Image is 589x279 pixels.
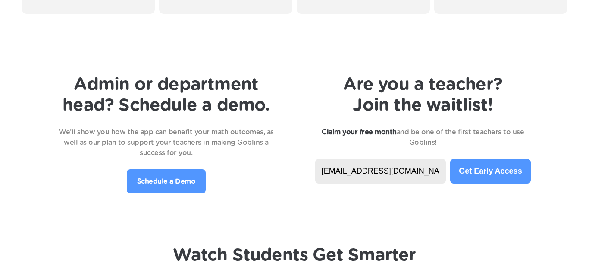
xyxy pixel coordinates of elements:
p: and be one of the first teachers to use Goblins! [315,127,531,148]
a: Schedule a Demo [127,169,206,193]
strong: Claim your free month [322,129,397,136]
p: Schedule a Demo [137,176,196,187]
h1: Admin or department head? Schedule a demo. [58,74,274,116]
h1: Watch Students Get Smarter [173,245,416,266]
button: Get Early Access [450,159,530,184]
input: name@yourschool.org [315,159,446,184]
h1: Are you a teacher? Join the waitlist! [315,74,531,116]
p: We’ll show you how the app can benefit your math outcomes, as well as our plan to support your te... [58,127,274,158]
